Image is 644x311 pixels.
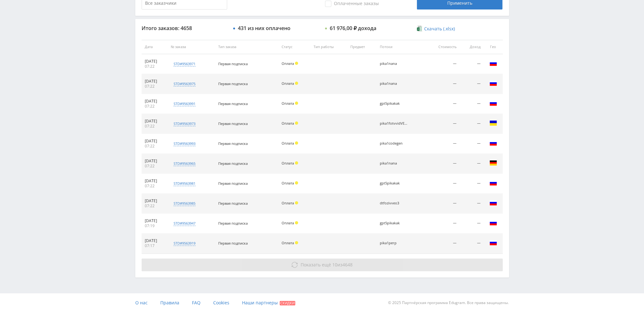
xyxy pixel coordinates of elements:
div: 431 из них оплачено [238,25,290,31]
div: 07:22 [145,203,165,208]
span: Оплата [282,201,294,205]
span: Холд [295,121,298,125]
td: — [425,233,460,253]
div: [DATE] [145,238,165,243]
div: std#9563985 [174,201,195,206]
img: rus.png [489,59,497,67]
span: 10 [332,262,337,268]
span: Показать ещё [301,262,331,268]
img: deu.png [489,159,497,167]
div: [DATE] [145,119,165,124]
span: Первая подписка [218,221,248,226]
span: Оплаченные заказы [325,1,379,7]
div: Итого заказов: 4658 [142,25,227,31]
div: [DATE] [145,218,165,223]
a: Скачать (.xlsx) [417,26,455,32]
div: std#9563993 [174,141,195,146]
td: — [425,214,460,233]
span: Правила [160,300,179,306]
td: — [460,74,484,94]
img: xlsx [417,25,422,32]
span: FAQ [192,300,201,306]
th: Тип заказа [215,40,278,54]
td: — [460,94,484,114]
img: rus.png [489,99,497,107]
span: Холд [295,181,298,184]
span: из [301,262,353,268]
div: [DATE] [145,139,165,144]
div: pika1fotvvidVEO3 [380,121,408,126]
span: Оплата [282,61,294,66]
span: Холд [295,82,298,85]
span: Оплата [282,101,294,106]
div: std#9563981 [174,181,195,186]
span: Скачать (.xlsx) [424,26,455,31]
div: 07:17 [145,243,165,248]
div: [DATE] [145,59,165,64]
span: Холд [295,141,298,145]
img: ukr.png [489,119,497,127]
span: Холд [295,241,298,244]
span: Оплата [282,240,294,245]
span: Первая подписка [218,181,248,186]
td: — [460,233,484,253]
span: Холд [295,201,298,204]
div: std#9563919 [174,241,195,246]
div: pika1nana [380,161,408,165]
img: rus.png [489,179,497,187]
div: gpt5pikakak [380,221,408,225]
img: rus.png [489,239,497,246]
span: 4648 [342,262,353,268]
div: std#9563947 [174,221,195,226]
span: Оплата [282,161,294,165]
th: Дата [142,40,168,54]
span: Первая подписка [218,101,248,106]
div: [DATE] [145,178,165,183]
td: — [460,114,484,134]
div: 07:22 [145,183,165,189]
div: 07:22 [145,144,165,149]
td: — [425,94,460,114]
th: Потоки [377,40,425,54]
span: Оплата [282,121,294,126]
div: pika1perp [380,241,408,245]
td: — [460,214,484,233]
div: 07:19 [145,223,165,228]
th: № заказа [168,40,215,54]
div: gpt5pikakak [380,181,408,185]
th: Стоимость [425,40,460,54]
div: std#9563975 [174,81,195,86]
span: Холд [295,161,298,165]
span: Холд [295,221,298,224]
td: — [460,174,484,194]
span: О нас [135,300,148,306]
div: std#9563991 [174,101,195,106]
span: Оплата [282,141,294,146]
img: rus.png [489,139,497,147]
th: Тип работы [310,40,347,54]
div: std#9563973 [174,121,195,126]
td: — [460,134,484,154]
div: 07:22 [145,124,165,129]
img: rus.png [489,219,497,227]
span: Холд [295,102,298,105]
div: [DATE] [145,99,165,104]
th: Предмет [347,40,376,54]
span: Cookies [213,300,229,306]
td: — [425,74,460,94]
th: Доход [460,40,484,54]
th: Статус [278,40,310,54]
span: Первая подписка [218,241,248,246]
td: — [425,114,460,134]
td: — [425,54,460,74]
span: Первая подписка [218,61,248,66]
div: 07:22 [145,84,165,89]
div: 07:22 [145,164,165,169]
img: rus.png [489,79,497,87]
div: dtfozivveo3 [380,201,408,205]
button: Показать ещё 10из4648 [142,258,503,271]
div: pika1nana [380,82,408,86]
span: Оплата [282,221,294,225]
div: pika1codegen [380,141,408,146]
div: [DATE] [145,159,165,164]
